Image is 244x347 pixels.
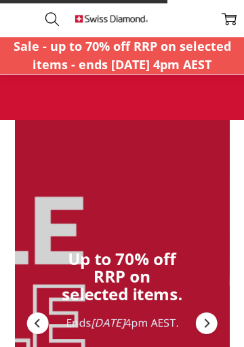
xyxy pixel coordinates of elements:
[60,249,183,303] div: Up to 70% off RRP on selected items.
[60,317,183,329] div: Ends 4pm AEST.
[14,38,231,73] strong: Sale - up to 70% off RRP on selected items - ends [DATE] 4pm AEST
[75,4,148,33] img: Free Shipping On Every Order
[91,315,125,330] em: [DATE]
[194,311,218,335] div: Next
[26,311,50,335] div: Previous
